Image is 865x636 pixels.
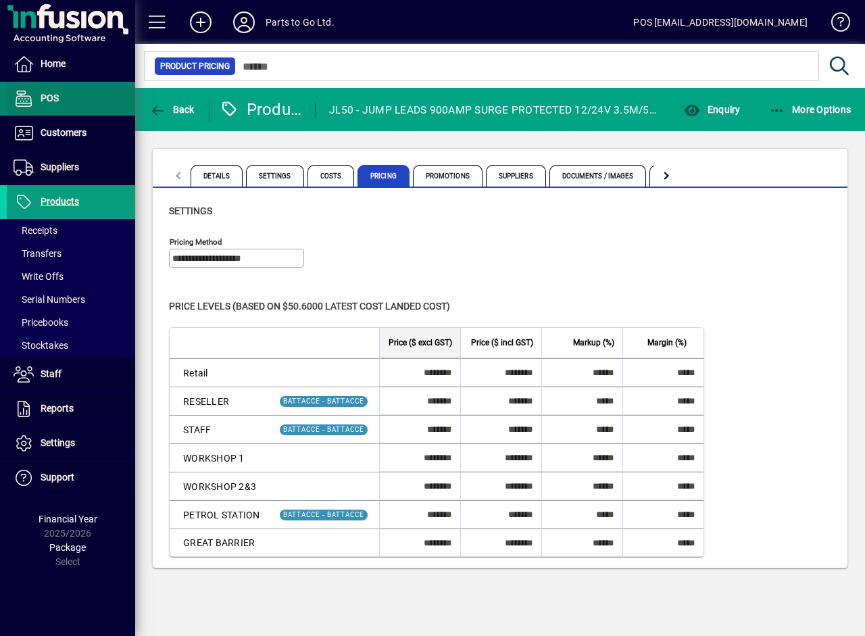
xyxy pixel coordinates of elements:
span: Pricebooks [14,317,68,328]
a: Settings [7,426,135,460]
button: Enquiry [681,97,743,122]
a: Reports [7,392,135,426]
span: Stocktakes [14,340,68,351]
span: Back [149,104,195,115]
span: Product Pricing [160,59,230,73]
span: Custom Fields [649,165,725,187]
span: Price levels (based on $50.6000 Latest cost landed cost) [169,301,450,312]
span: More Options [769,104,851,115]
span: Receipts [14,225,57,236]
button: More Options [766,97,855,122]
a: Knowledge Base [821,3,848,47]
a: Serial Numbers [7,288,135,311]
td: GREAT BARRIER [170,529,268,556]
span: Home [41,58,66,69]
div: JL50 - JUMP LEADS 900AMP SURGE PROTECTED 12/24V 3.5M/50MM [329,99,660,121]
span: Transfers [14,248,61,259]
span: Settings [41,437,75,448]
span: Staff [41,368,61,379]
span: Enquiry [684,104,740,115]
td: WORKSHOP 2&3 [170,472,268,500]
span: BATTACCE - BATTACCE [283,511,364,518]
span: Costs [307,165,355,187]
td: WORKSHOP 1 [170,443,268,472]
span: Suppliers [486,165,546,187]
a: Transfers [7,242,135,265]
td: PETROL STATION [170,500,268,529]
span: Settings [246,165,304,187]
button: Profile [222,10,266,34]
a: Home [7,47,135,81]
span: Promotions [413,165,483,187]
span: Serial Numbers [14,294,85,305]
app-page-header-button: Back [135,97,209,122]
span: BATTACCE - BATTACCE [283,397,364,405]
span: Margin (%) [647,335,687,350]
span: Financial Year [39,514,97,524]
a: Customers [7,116,135,150]
a: Receipts [7,219,135,242]
span: Suppliers [41,162,79,172]
button: Back [146,97,198,122]
span: Reports [41,403,74,414]
a: Write Offs [7,265,135,288]
a: Suppliers [7,151,135,185]
span: Write Offs [14,271,64,282]
span: Support [41,472,74,483]
a: Staff [7,358,135,391]
span: Products [41,196,79,207]
a: POS [7,82,135,116]
td: RESELLER [170,387,268,415]
span: Documents / Images [549,165,647,187]
div: POS [EMAIL_ADDRESS][DOMAIN_NAME] [633,11,808,33]
span: Price ($ incl GST) [471,335,533,350]
span: BATTACCE - BATTACCE [283,426,364,433]
span: Details [191,165,243,187]
a: Stocktakes [7,334,135,357]
div: Product [220,99,302,120]
mat-label: Pricing method [170,237,222,247]
span: Customers [41,127,86,138]
span: Settings [169,205,212,216]
div: Parts to Go Ltd. [266,11,335,33]
span: Price ($ excl GST) [389,335,452,350]
span: Markup (%) [573,335,614,350]
a: Support [7,461,135,495]
span: POS [41,93,59,103]
button: Add [179,10,222,34]
span: Package [49,542,86,553]
td: STAFF [170,415,268,443]
a: Pricebooks [7,311,135,334]
td: Retail [170,358,268,387]
span: Pricing [357,165,410,187]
